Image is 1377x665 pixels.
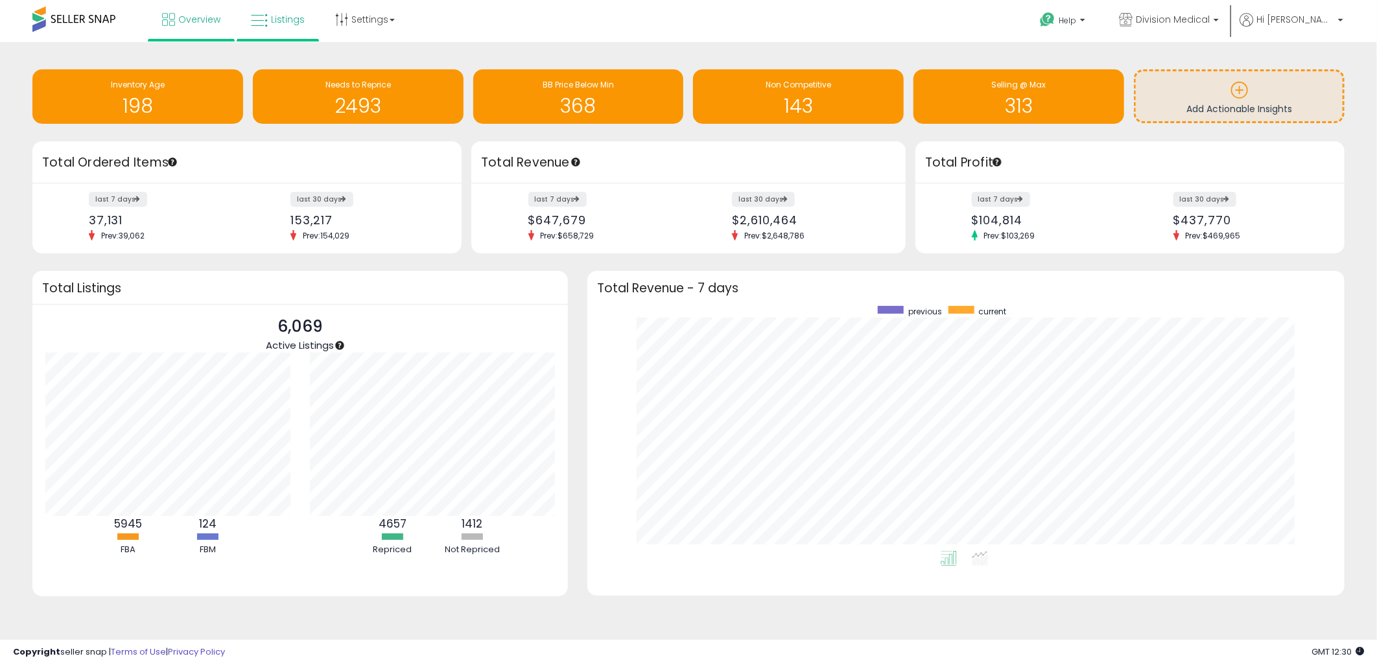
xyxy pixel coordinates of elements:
[732,213,882,227] div: $2,610,464
[1039,12,1055,28] i: Get Help
[543,79,614,90] span: BB Price Below Min
[979,306,1007,317] span: current
[266,314,334,339] p: 6,069
[334,340,346,351] div: Tooltip anchor
[111,646,166,658] a: Terms of Use
[528,213,679,227] div: $647,679
[89,544,167,556] div: FBA
[732,192,795,207] label: last 30 days
[991,156,1003,168] div: Tooltip anchor
[296,230,356,241] span: Prev: 154,029
[913,69,1124,124] a: Selling @ Max 313
[178,13,220,26] span: Overview
[473,69,684,124] a: BB Price Below Min 368
[167,156,178,168] div: Tooltip anchor
[199,516,217,531] b: 124
[114,516,142,531] b: 5945
[433,544,511,556] div: Not Repriced
[266,338,334,352] span: Active Listings
[89,192,147,207] label: last 7 days
[42,283,558,293] h3: Total Listings
[253,69,464,124] a: Needs to Reprice 2493
[766,79,831,90] span: Non Competitive
[95,230,151,241] span: Prev: 39,062
[1136,13,1210,26] span: Division Medical
[920,95,1118,117] h1: 313
[1173,192,1236,207] label: last 30 days
[259,95,457,117] h1: 2493
[978,230,1042,241] span: Prev: $103,269
[1136,71,1343,121] a: Add Actionable Insights
[1173,213,1322,227] div: $437,770
[597,283,1335,293] h3: Total Revenue - 7 days
[738,230,811,241] span: Prev: $2,648,786
[89,213,237,227] div: 37,131
[700,95,897,117] h1: 143
[480,95,677,117] h1: 368
[379,516,406,531] b: 4657
[168,646,225,658] a: Privacy Policy
[1186,102,1292,115] span: Add Actionable Insights
[1256,13,1334,26] span: Hi [PERSON_NAME]
[1030,2,1098,42] a: Help
[992,79,1046,90] span: Selling @ Max
[39,95,237,117] h1: 198
[290,192,353,207] label: last 30 days
[570,156,582,168] div: Tooltip anchor
[13,646,60,658] strong: Copyright
[528,192,587,207] label: last 7 days
[13,646,225,659] div: seller snap | |
[908,306,942,317] span: previous
[169,544,246,556] div: FBM
[42,154,452,172] h3: Total Ordered Items
[534,230,601,241] span: Prev: $658,729
[325,79,391,90] span: Needs to Reprice
[1059,15,1076,26] span: Help
[290,213,439,227] div: 153,217
[462,516,482,531] b: 1412
[111,79,165,90] span: Inventory Age
[32,69,243,124] a: Inventory Age 198
[972,213,1120,227] div: $104,814
[481,154,896,172] h3: Total Revenue
[271,13,305,26] span: Listings
[1179,230,1247,241] span: Prev: $469,965
[972,192,1030,207] label: last 7 days
[1312,646,1364,658] span: 2025-08-11 12:30 GMT
[925,154,1335,172] h3: Total Profit
[353,544,431,556] div: Repriced
[1240,13,1343,42] a: Hi [PERSON_NAME]
[693,69,904,124] a: Non Competitive 143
